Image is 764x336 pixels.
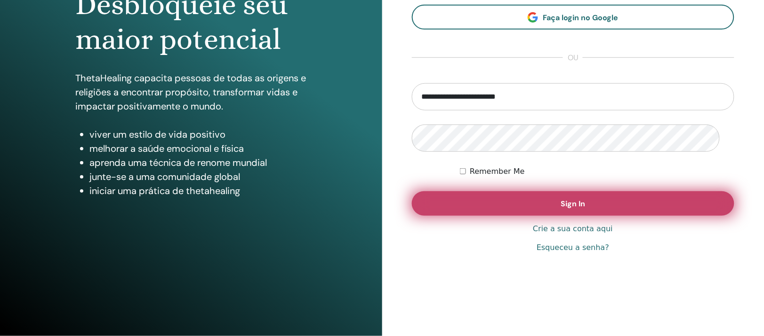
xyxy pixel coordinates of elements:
button: Sign In [412,191,735,216]
li: viver um estilo de vida positivo [89,127,306,141]
li: melhorar a saúde emocional e física [89,141,306,156]
a: Esqueceu a senha? [537,242,609,253]
li: junte-se a uma comunidade global [89,170,306,184]
li: iniciar uma prática de thetahealing [89,184,306,198]
div: Keep me authenticated indefinitely or until I manually logout [460,166,734,177]
span: Sign In [561,199,585,209]
a: Crie a sua conta aqui [533,223,613,234]
a: Faça login no Google [412,5,735,30]
span: Faça login no Google [543,13,618,23]
p: ThetaHealing capacita pessoas de todas as origens e religiões a encontrar propósito, transformar ... [75,71,306,113]
li: aprenda uma técnica de renome mundial [89,156,306,170]
span: ou [563,52,583,63]
label: Remember Me [470,166,525,177]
